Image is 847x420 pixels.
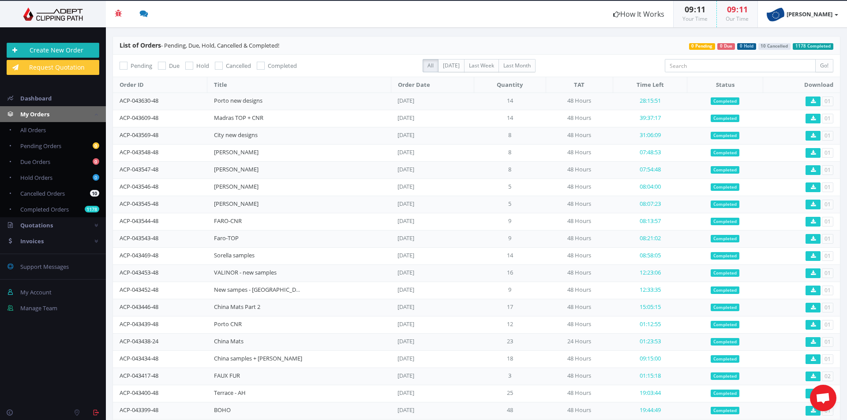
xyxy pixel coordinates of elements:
[391,213,474,230] td: [DATE]
[7,7,99,21] img: Adept Graphics
[613,385,687,402] td: 19:03:44
[20,221,53,229] span: Quotations
[120,268,158,276] a: ACP-043453-48
[20,205,69,213] span: Completed Orders
[391,350,474,368] td: [DATE]
[214,148,259,156] a: [PERSON_NAME]
[739,4,748,15] span: 11
[474,264,546,282] td: 16
[214,251,255,259] a: Sorella samples
[736,4,739,15] span: :
[20,237,44,245] span: Invoices
[613,178,687,196] td: 08:04:00
[93,142,99,149] b: 0
[546,282,613,299] td: 48 Hours
[214,131,258,139] a: City new designs
[613,93,687,110] td: 28:15:51
[763,77,840,93] th: Download
[391,110,474,127] td: [DATE]
[613,368,687,385] td: 01:15:18
[474,402,546,419] td: 48
[546,230,613,247] td: 48 Hours
[546,402,613,419] td: 48 Hours
[793,43,833,50] span: 1178 Completed
[711,132,739,140] span: Completed
[717,43,735,50] span: 0 Due
[20,110,49,118] span: My Orders
[613,230,687,247] td: 08:21:02
[214,286,307,294] a: New sampes - [GEOGRAPHIC_DATA]
[214,97,262,104] a: Porto new designs
[613,247,687,264] td: 08:58:05
[391,385,474,402] td: [DATE]
[391,247,474,264] td: [DATE]
[391,144,474,161] td: [DATE]
[687,77,763,93] th: Status
[546,247,613,264] td: 48 Hours
[546,316,613,333] td: 48 Hours
[438,59,465,72] label: [DATE]
[391,299,474,316] td: [DATE]
[214,200,259,208] a: [PERSON_NAME]
[474,93,546,110] td: 14
[474,385,546,402] td: 25
[474,368,546,385] td: 3
[131,62,152,70] span: Pending
[546,368,613,385] td: 48 Hours
[474,178,546,196] td: 5
[613,333,687,350] td: 01:23:53
[474,144,546,161] td: 8
[711,269,739,277] span: Completed
[120,148,158,156] a: ACP-043548-48
[120,217,158,225] a: ACP-043544-48
[214,389,246,397] a: Terrace - AH
[546,299,613,316] td: 48 Hours
[711,97,739,105] span: Completed
[711,286,739,294] span: Completed
[727,4,736,15] span: 09
[613,350,687,368] td: 09:15:00
[497,81,523,89] span: Quantity
[391,282,474,299] td: [DATE]
[711,372,739,380] span: Completed
[474,316,546,333] td: 12
[214,217,242,225] a: FARO-CNR
[711,166,739,174] span: Completed
[711,201,739,208] span: Completed
[120,337,158,345] a: ACP-043438-24
[207,77,391,93] th: Title
[391,127,474,144] td: [DATE]
[474,161,546,178] td: 8
[120,182,158,190] a: ACP-043546-48
[474,299,546,316] td: 17
[214,182,259,190] a: [PERSON_NAME]
[613,299,687,316] td: 15:05:15
[474,333,546,350] td: 23
[711,338,739,346] span: Completed
[546,213,613,230] td: 48 Hours
[546,264,613,282] td: 48 Hours
[391,230,474,247] td: [DATE]
[474,110,546,127] td: 14
[711,304,739,312] span: Completed
[20,94,52,102] span: Dashboard
[474,350,546,368] td: 18
[120,41,279,49] span: - Pending, Due, Hold, Cancelled & Completed!
[391,77,474,93] th: Order Date
[120,320,158,328] a: ACP-043439-48
[120,165,158,173] a: ACP-043547-48
[391,402,474,419] td: [DATE]
[20,304,57,312] span: Manage Team
[93,158,99,165] b: 0
[120,303,158,311] a: ACP-043446-48
[423,59,438,72] label: All
[546,110,613,127] td: 48 Hours
[810,385,836,411] a: Open de chat
[711,407,739,415] span: Completed
[90,190,99,197] b: 10
[613,316,687,333] td: 01:12:55
[689,43,716,50] span: 0 Pending
[613,127,687,144] td: 31:06:09
[214,234,239,242] a: Faro-TOP
[20,288,52,296] span: My Account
